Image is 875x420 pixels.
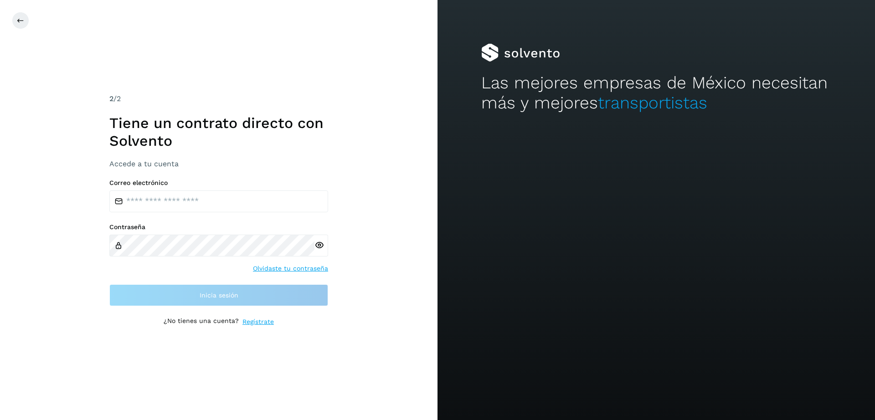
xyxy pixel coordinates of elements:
span: 2 [109,94,113,103]
div: /2 [109,93,328,104]
p: ¿No tienes una cuenta? [164,317,239,327]
label: Contraseña [109,223,328,231]
h1: Tiene un contrato directo con Solvento [109,114,328,149]
h2: Las mejores empresas de México necesitan más y mejores [481,73,831,113]
label: Correo electrónico [109,179,328,187]
button: Inicia sesión [109,284,328,306]
a: Regístrate [242,317,274,327]
h3: Accede a tu cuenta [109,159,328,168]
span: Inicia sesión [200,292,238,298]
span: transportistas [598,93,707,113]
a: Olvidaste tu contraseña [253,264,328,273]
